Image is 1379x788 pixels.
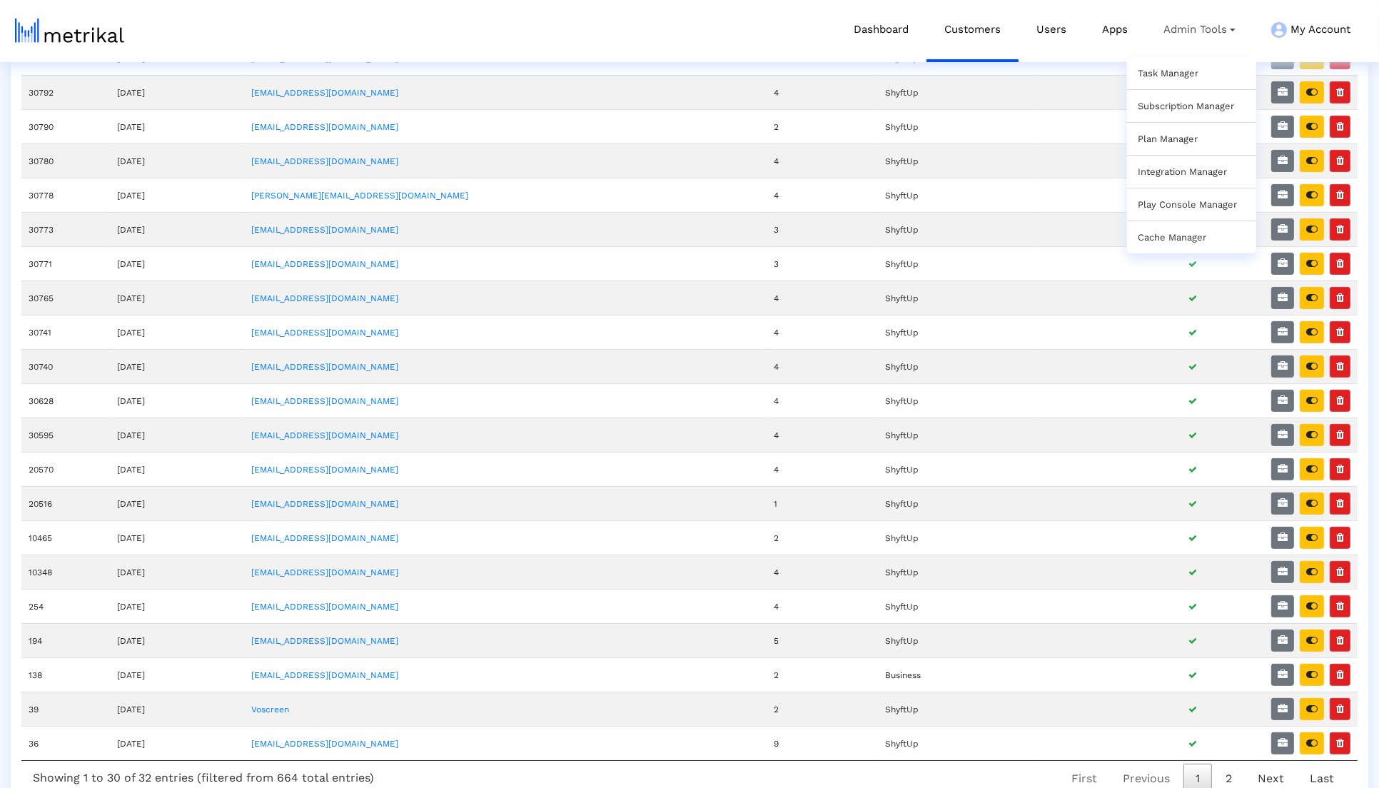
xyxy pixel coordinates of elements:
[767,315,878,349] td: 4
[878,589,1038,623] td: ShyftUp
[767,520,878,555] td: 2
[251,88,398,98] a: [EMAIL_ADDRESS][DOMAIN_NAME]
[21,349,110,383] td: 30740
[878,246,1038,281] td: ShyftUp
[21,212,110,246] td: 30773
[767,75,878,109] td: 4
[110,109,244,143] td: [DATE]
[110,726,244,760] td: [DATE]
[251,122,398,132] a: [EMAIL_ADDRESS][DOMAIN_NAME]
[878,657,1038,692] td: Business
[878,726,1038,760] td: ShyftUp
[110,418,244,452] td: [DATE]
[767,657,878,692] td: 2
[1138,133,1198,144] a: Plan Manager
[21,657,110,692] td: 138
[878,349,1038,383] td: ShyftUp
[878,178,1038,212] td: ShyftUp
[21,589,110,623] td: 254
[878,692,1038,726] td: ShyftUp
[21,418,110,452] td: 30595
[878,555,1038,589] td: ShyftUp
[251,670,398,680] a: [EMAIL_ADDRESS][DOMAIN_NAME]
[110,692,244,726] td: [DATE]
[21,520,110,555] td: 10465
[21,692,110,726] td: 39
[767,726,878,760] td: 9
[110,520,244,555] td: [DATE]
[767,418,878,452] td: 4
[251,739,398,749] a: [EMAIL_ADDRESS][DOMAIN_NAME]
[251,465,398,475] a: [EMAIL_ADDRESS][DOMAIN_NAME]
[110,452,244,486] td: [DATE]
[878,486,1038,520] td: ShyftUp
[1138,199,1237,210] a: Play Console Manager
[251,293,398,303] a: [EMAIL_ADDRESS][DOMAIN_NAME]
[21,178,110,212] td: 30778
[767,452,878,486] td: 4
[251,704,289,714] a: Voscreen
[767,109,878,143] td: 2
[110,589,244,623] td: [DATE]
[1138,101,1234,111] a: Subscription Manager
[21,75,110,109] td: 30792
[1138,68,1198,79] a: Task Manager
[878,281,1038,315] td: ShyftUp
[878,623,1038,657] td: ShyftUp
[767,555,878,589] td: 4
[878,143,1038,178] td: ShyftUp
[251,499,398,509] a: [EMAIL_ADDRESS][DOMAIN_NAME]
[251,636,398,646] a: [EMAIL_ADDRESS][DOMAIN_NAME]
[21,143,110,178] td: 30780
[21,315,110,349] td: 30741
[767,212,878,246] td: 3
[251,567,398,577] a: [EMAIL_ADDRESS][DOMAIN_NAME]
[767,383,878,418] td: 4
[878,315,1038,349] td: ShyftUp
[251,259,398,269] a: [EMAIL_ADDRESS][DOMAIN_NAME]
[21,486,110,520] td: 20516
[1271,22,1287,38] img: my-account-menu-icon.png
[110,212,244,246] td: [DATE]
[878,75,1038,109] td: ShyftUp
[1138,166,1227,177] a: Integration Manager
[251,225,398,235] a: [EMAIL_ADDRESS][DOMAIN_NAME]
[110,623,244,657] td: [DATE]
[251,602,398,612] a: [EMAIL_ADDRESS][DOMAIN_NAME]
[878,452,1038,486] td: ShyftUp
[21,623,110,657] td: 194
[251,430,398,440] a: [EMAIL_ADDRESS][DOMAIN_NAME]
[110,657,244,692] td: [DATE]
[110,75,244,109] td: [DATE]
[767,692,878,726] td: 2
[110,178,244,212] td: [DATE]
[251,156,398,166] a: [EMAIL_ADDRESS][DOMAIN_NAME]
[251,362,398,372] a: [EMAIL_ADDRESS][DOMAIN_NAME]
[21,555,110,589] td: 10348
[21,726,110,760] td: 36
[21,281,110,315] td: 30765
[251,533,398,543] a: [EMAIL_ADDRESS][DOMAIN_NAME]
[767,143,878,178] td: 4
[767,178,878,212] td: 4
[767,486,878,520] td: 1
[110,143,244,178] td: [DATE]
[251,328,398,338] a: [EMAIL_ADDRESS][DOMAIN_NAME]
[878,418,1038,452] td: ShyftUp
[767,623,878,657] td: 5
[878,520,1038,555] td: ShyftUp
[1138,232,1206,243] a: Cache Manager
[110,383,244,418] td: [DATE]
[110,555,244,589] td: [DATE]
[251,54,398,64] a: [EMAIL_ADDRESS][DOMAIN_NAME]
[251,191,468,201] a: [PERSON_NAME][EMAIL_ADDRESS][DOMAIN_NAME]
[767,349,878,383] td: 4
[21,109,110,143] td: 30790
[110,281,244,315] td: [DATE]
[767,246,878,281] td: 3
[251,396,398,406] a: [EMAIL_ADDRESS][DOMAIN_NAME]
[878,212,1038,246] td: ShyftUp
[21,246,110,281] td: 30771
[21,452,110,486] td: 20570
[878,383,1038,418] td: ShyftUp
